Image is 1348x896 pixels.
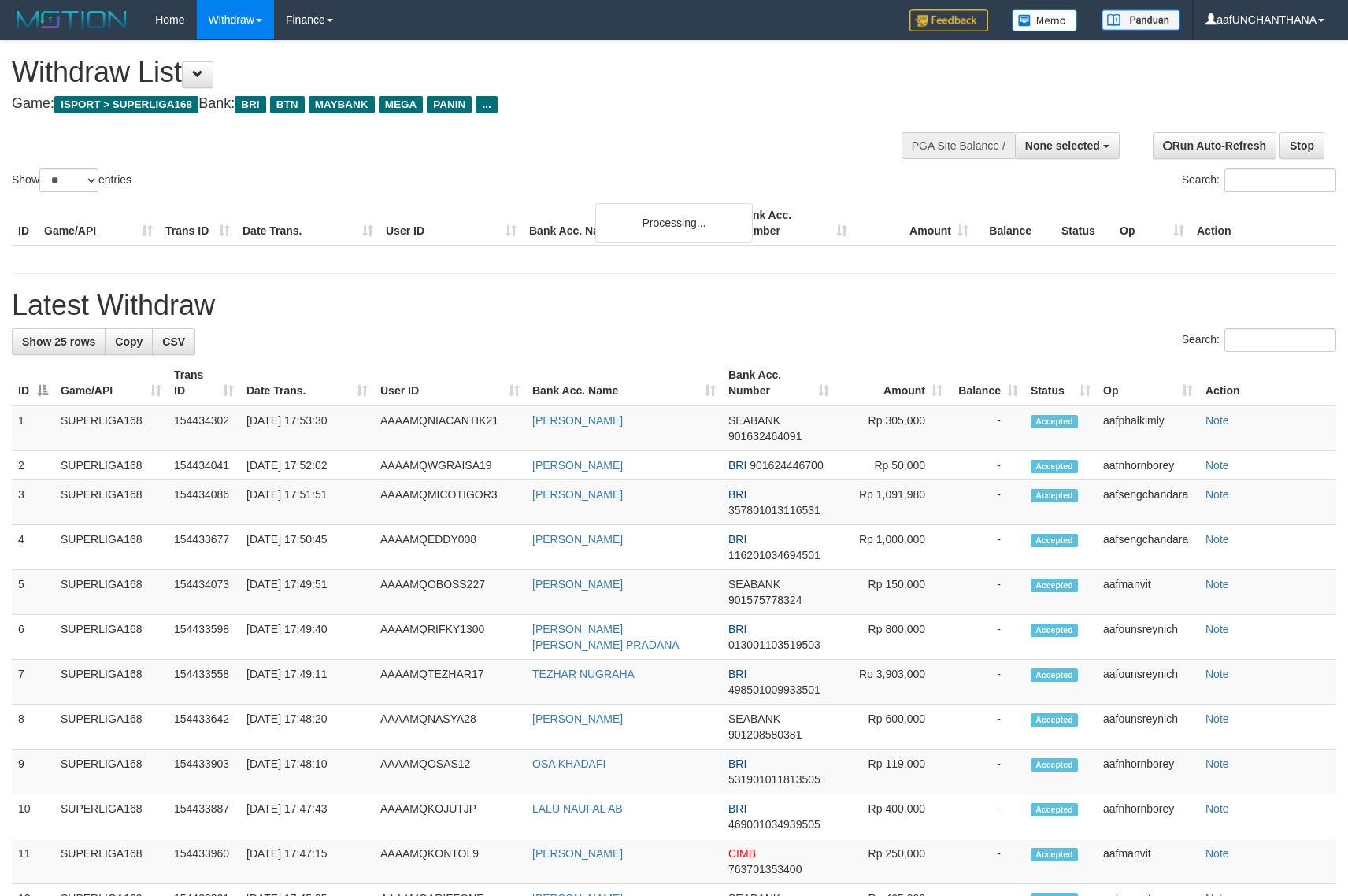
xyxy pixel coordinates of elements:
[374,525,526,570] td: AAAAMQEDDY008
[728,863,802,876] span: Copy 763701353400 to clipboard
[54,525,168,570] td: SUPERLIGA168
[1097,570,1199,615] td: aafmanvit
[12,839,54,884] td: 11
[1097,794,1199,839] td: aafnhornborey
[1205,668,1229,680] a: Note
[949,794,1024,839] td: -
[835,705,949,750] td: Rp 600,000
[532,757,605,770] a: OSA KHADAFI
[949,839,1024,884] td: -
[902,132,1015,159] div: PGA Site Balance /
[728,533,746,546] span: BRI
[22,335,95,348] span: Show 25 rows
[236,201,380,246] th: Date Trans.
[168,839,240,884] td: 154433960
[728,683,820,696] span: Copy 498501009933501 to clipboard
[1205,623,1229,635] a: Note
[1205,459,1229,472] a: Note
[728,773,820,786] span: Copy 531901011813505 to clipboard
[240,660,374,705] td: [DATE] 17:49:11
[12,750,54,794] td: 9
[374,750,526,794] td: AAAAMQOSAS12
[168,405,240,451] td: 154434302
[728,818,820,831] span: Copy 469001034939505 to clipboard
[12,525,54,570] td: 4
[949,361,1024,405] th: Balance: activate to sort column ascending
[1097,750,1199,794] td: aafnhornborey
[728,578,780,591] span: SEABANK
[532,414,623,427] a: [PERSON_NAME]
[1031,489,1078,502] span: Accepted
[728,639,820,651] span: Copy 013001103519503 to clipboard
[1191,201,1336,246] th: Action
[1031,624,1078,637] span: Accepted
[12,615,54,660] td: 6
[835,570,949,615] td: Rp 150,000
[12,361,54,405] th: ID: activate to sort column descending
[835,615,949,660] td: Rp 800,000
[1031,579,1078,592] span: Accepted
[159,201,236,246] th: Trans ID
[532,713,623,725] a: [PERSON_NAME]
[1097,480,1199,525] td: aafsengchandara
[909,9,988,31] img: Feedback.jpg
[1025,139,1100,152] span: None selected
[532,533,623,546] a: [PERSON_NAME]
[240,405,374,451] td: [DATE] 17:53:30
[309,96,375,113] span: MAYBANK
[1279,132,1324,159] a: Stop
[1205,488,1229,501] a: Note
[532,623,680,651] a: [PERSON_NAME] [PERSON_NAME] PRADANA
[12,168,131,192] label: Show entries
[1055,201,1113,246] th: Status
[532,459,623,472] a: [PERSON_NAME]
[532,488,623,501] a: [PERSON_NAME]
[54,480,168,525] td: SUPERLIGA168
[152,328,195,355] a: CSV
[949,750,1024,794] td: -
[1097,361,1199,405] th: Op: activate to sort column ascending
[374,794,526,839] td: AAAAMQKOJUTJP
[728,594,802,606] span: Copy 901575778324 to clipboard
[374,361,526,405] th: User ID: activate to sort column ascending
[949,660,1024,705] td: -
[240,839,374,884] td: [DATE] 17:47:15
[1102,9,1180,31] img: panduan.png
[728,847,756,860] span: CIMB
[240,570,374,615] td: [DATE] 17:49:51
[523,201,732,246] th: Bank Acc. Name
[12,705,54,750] td: 8
[374,705,526,750] td: AAAAMQNASYA28
[722,361,835,405] th: Bank Acc. Number: activate to sort column ascending
[240,750,374,794] td: [DATE] 17:48:10
[532,578,623,591] a: [PERSON_NAME]
[728,757,746,770] span: BRI
[240,794,374,839] td: [DATE] 17:47:43
[374,451,526,480] td: AAAAMQWGRAISA19
[1097,405,1199,451] td: aafphalkimly
[728,802,746,815] span: BRI
[168,570,240,615] td: 154434073
[12,405,54,451] td: 1
[54,660,168,705] td: SUPERLIGA168
[168,480,240,525] td: 154434086
[1205,533,1229,546] a: Note
[835,361,949,405] th: Amount: activate to sort column ascending
[1205,414,1229,427] a: Note
[168,705,240,750] td: 154433642
[374,405,526,451] td: AAAAMQNIACANTIK21
[526,361,722,405] th: Bank Acc. Name: activate to sort column ascending
[235,96,265,113] span: BRI
[1182,168,1336,192] label: Search:
[240,480,374,525] td: [DATE] 17:51:51
[835,750,949,794] td: Rp 119,000
[380,201,523,246] th: User ID
[54,705,168,750] td: SUPERLIGA168
[532,668,635,680] a: TEZHAR NUGRAHA
[1031,460,1078,473] span: Accepted
[1024,361,1097,405] th: Status: activate to sort column ascending
[427,96,472,113] span: PANIN
[379,96,424,113] span: MEGA
[854,201,975,246] th: Amount
[1205,578,1229,591] a: Note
